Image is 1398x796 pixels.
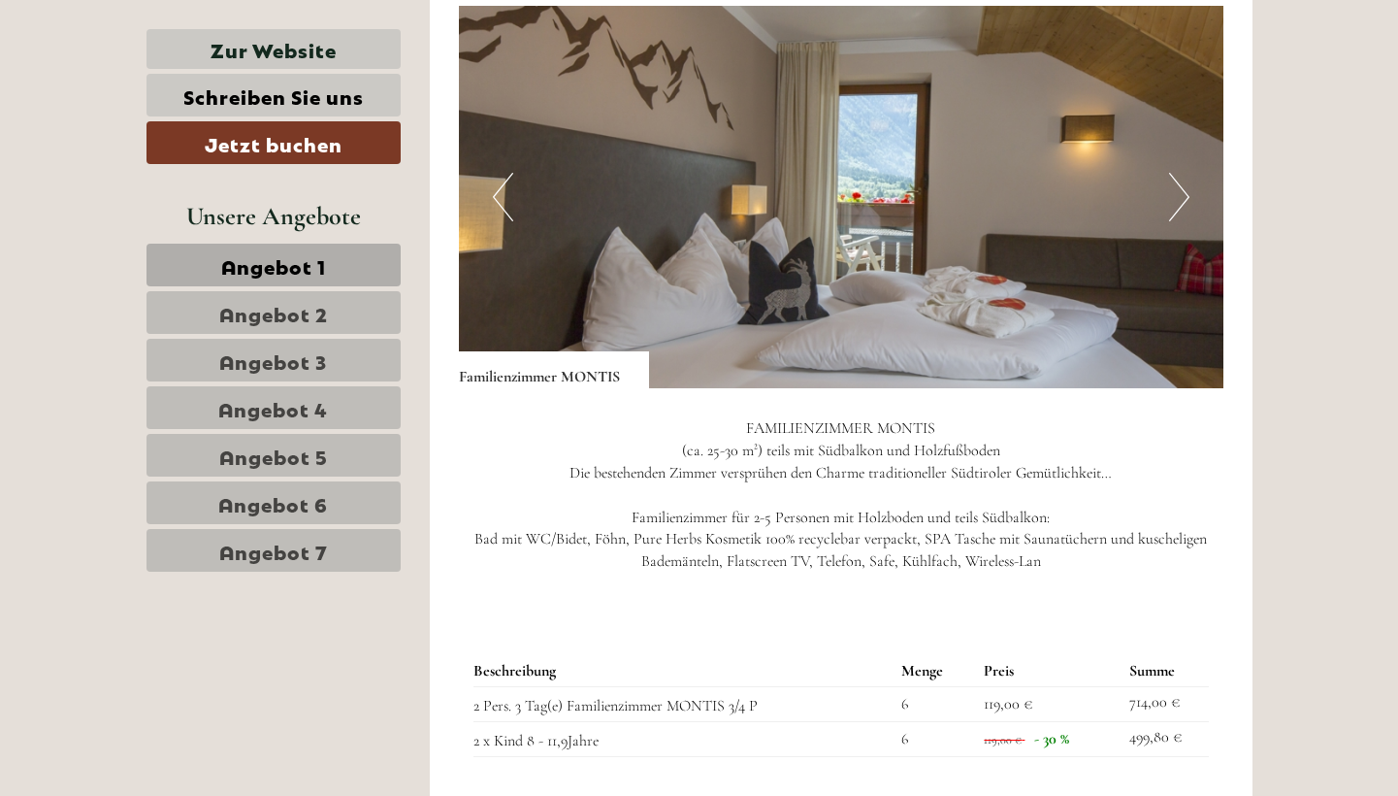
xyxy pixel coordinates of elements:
[473,686,894,721] td: 2 Pers. 3 Tag(e) Familienzimmer MONTIS 3/4 P
[221,251,326,279] span: Angebot 1
[219,537,328,564] span: Angebot 7
[459,417,1223,573] p: FAMILIENZIMMER MONTIS (ca. 25-30 m²) teils mit Südbalkon und Holzfußboden Die bestehenden Zimmer ...
[1122,686,1208,721] td: 714,00 €
[894,721,976,756] td: 6
[976,656,1122,686] th: Preis
[493,173,513,221] button: Previous
[146,121,401,164] a: Jetzt buchen
[219,347,327,374] span: Angebot 3
[894,686,976,721] td: 6
[1169,173,1189,221] button: Next
[1122,721,1208,756] td: 499,80 €
[146,198,401,234] div: Unsere Angebote
[146,29,401,69] a: Zur Website
[473,721,894,756] td: 2 x Kind 8 - 11,9Jahre
[459,6,1223,388] img: image
[219,442,328,469] span: Angebot 5
[219,299,328,326] span: Angebot 2
[218,394,328,421] span: Angebot 4
[459,351,649,388] div: Familienzimmer MONTIS
[146,74,401,116] a: Schreiben Sie uns
[473,656,894,686] th: Beschreibung
[984,733,1022,746] span: 119,00 €
[1034,729,1069,748] span: - 30 %
[894,656,976,686] th: Menge
[1122,656,1208,686] th: Summe
[218,489,328,516] span: Angebot 6
[984,694,1032,713] span: 119,00 €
